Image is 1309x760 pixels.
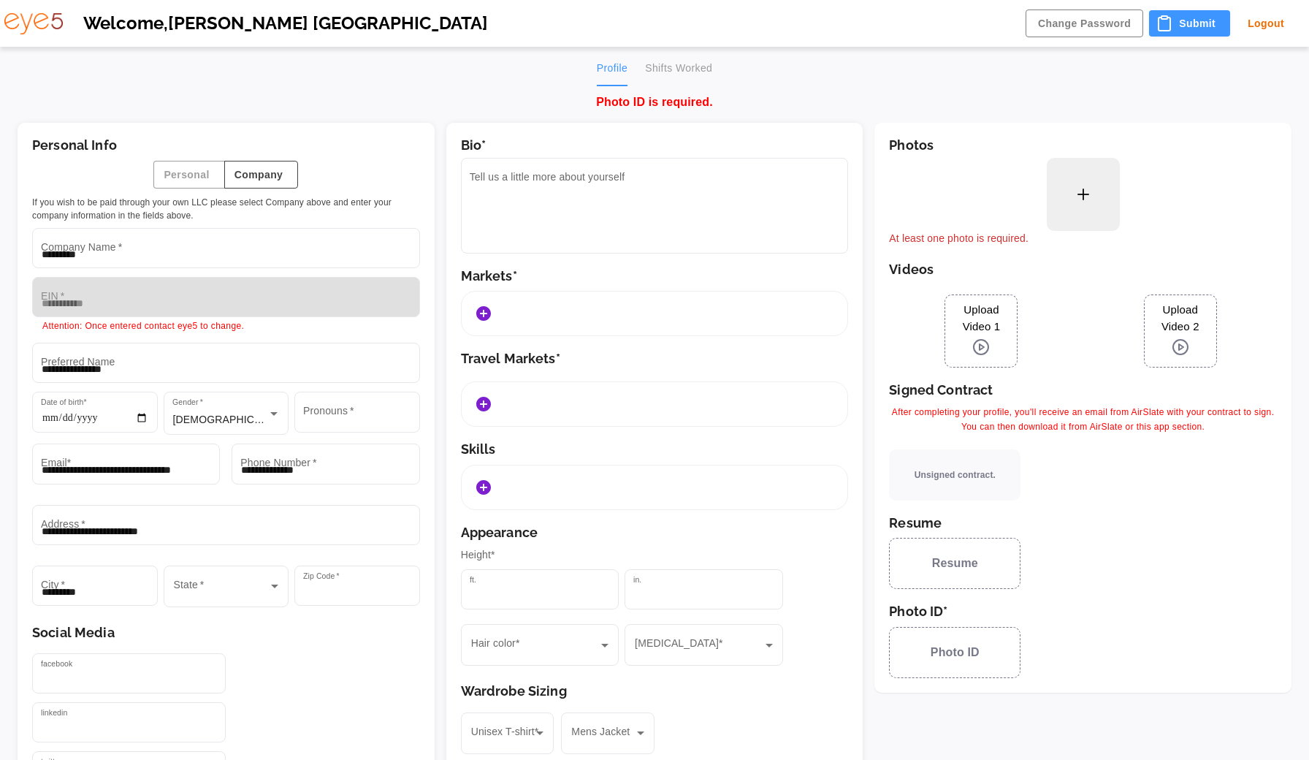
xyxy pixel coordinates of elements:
[224,161,299,189] button: Company
[932,555,978,572] span: Resume
[461,441,849,457] h6: Skills
[303,571,340,582] label: Zip Code
[597,51,627,86] button: Profile
[931,644,980,661] span: Photo ID
[469,473,498,502] button: Add Skills
[461,525,849,541] h6: Appearance
[470,574,476,585] label: ft.
[461,268,849,284] h6: Markets*
[32,161,420,189] div: outlined button group
[1236,10,1296,37] button: Logout
[469,389,498,419] button: Add Markets
[1026,9,1143,38] button: Change Password
[889,231,1277,247] p: At least one photo is required.
[6,82,1291,111] div: Photo ID is required.
[42,321,244,331] span: Attention: Once entered contact eye5 to change.
[41,707,67,718] label: linkedin
[461,351,849,367] h6: Travel Markets*
[41,658,72,669] label: facebook
[32,196,420,222] span: If you wish to be paid through your own LLC please select Company above and enter your company in...
[915,468,996,482] span: Unsigned contract.
[889,382,1277,398] h6: Signed Contract
[41,397,87,408] label: Date of birth*
[461,547,849,563] p: Height*
[1152,302,1209,335] span: Upload Video 2
[164,392,289,434] div: [DEMOGRAPHIC_DATA]
[83,13,1005,34] h5: Welcome, [PERSON_NAME] [GEOGRAPHIC_DATA]
[1149,10,1230,37] button: Submit
[889,515,1277,531] h6: Resume
[153,161,224,189] button: Personal
[953,302,1010,335] span: Upload Video 1
[32,137,420,153] h6: Personal Info
[889,604,1277,620] h6: Photo ID*
[469,299,498,328] button: Add Markets
[461,683,849,699] h6: Wardrobe Sizing
[889,137,1277,153] h6: Photos
[889,262,1277,278] h6: Videos
[633,574,641,585] label: in.
[32,625,420,641] h6: Social Media
[889,406,1277,435] span: After completing your profile, you'll receive an email from AirSlate with your contract to sign. ...
[4,13,63,34] img: eye5
[172,397,203,408] label: Gender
